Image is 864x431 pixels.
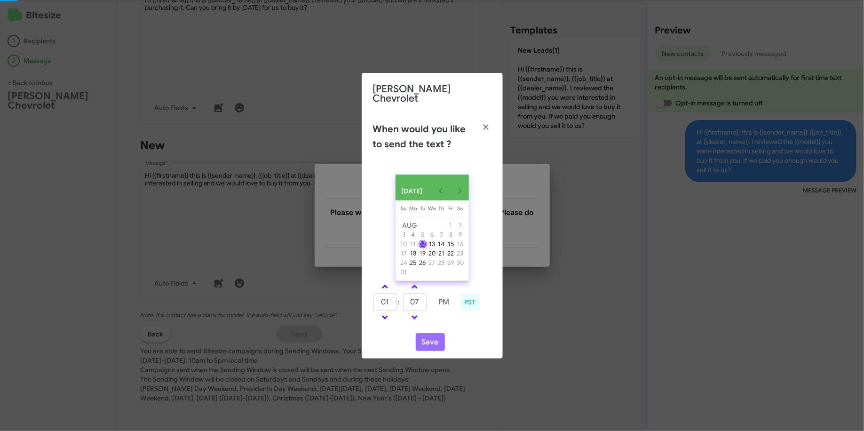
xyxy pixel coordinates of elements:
[428,230,437,239] button: August 6, 2025
[456,231,465,239] div: 9
[428,258,437,268] button: August 27, 2025
[420,205,425,212] span: Tu
[447,221,455,230] div: 1
[419,259,427,267] div: 26
[456,249,465,258] button: August 23, 2025
[437,258,446,268] button: August 28, 2025
[456,258,465,268] button: August 30, 2025
[399,258,409,268] button: August 24, 2025
[418,258,428,268] button: August 26, 2025
[395,182,432,200] button: Choose month and year
[362,73,503,114] div: [PERSON_NAME] Chevrolet
[399,249,409,258] button: August 17, 2025
[447,259,455,267] div: 29
[400,259,408,267] div: 24
[446,249,456,258] button: August 22, 2025
[409,231,418,239] div: 4
[418,230,428,239] button: August 5, 2025
[437,249,446,258] button: August 21, 2025
[446,239,456,249] button: August 15, 2025
[399,230,409,239] button: August 3, 2025
[409,259,418,267] div: 25
[428,205,436,212] span: We
[419,249,427,258] div: 19
[437,259,446,267] div: 28
[428,239,437,249] button: August 13, 2025
[399,239,409,249] button: August 10, 2025
[437,239,446,249] button: August 14, 2025
[428,231,436,239] div: 6
[373,122,474,152] h2: When would you like to send the text ?
[456,230,465,239] button: August 9, 2025
[437,231,446,239] div: 7
[400,268,408,277] div: 31
[416,333,445,351] button: Save
[456,240,465,248] div: 16
[399,268,409,277] button: August 31, 2025
[419,231,427,239] div: 5
[446,230,456,239] button: August 8, 2025
[447,249,455,258] div: 22
[456,249,465,258] div: 23
[428,259,436,267] div: 27
[400,240,408,248] div: 10
[451,182,469,200] button: Next month
[456,239,465,249] button: August 16, 2025
[373,293,397,311] input: HH
[461,294,480,311] div: PST
[418,239,428,249] button: August 12, 2025
[428,249,436,258] div: 20
[458,205,463,212] span: Sa
[409,230,418,239] button: August 4, 2025
[428,249,437,258] button: August 20, 2025
[447,240,455,248] div: 15
[446,221,456,230] button: August 1, 2025
[437,230,446,239] button: August 7, 2025
[449,205,453,212] span: Fr
[399,221,446,230] td: AUG
[409,258,418,268] button: August 25, 2025
[456,259,465,267] div: 30
[403,293,427,311] input: MM
[409,239,418,249] button: August 11, 2025
[401,205,407,212] span: Su
[446,258,456,268] button: August 29, 2025
[400,231,408,239] div: 3
[456,221,465,230] div: 2
[400,249,408,258] div: 17
[447,231,455,239] div: 8
[402,183,423,200] span: [DATE]
[439,205,444,212] span: Th
[428,240,436,248] div: 13
[409,240,418,248] div: 11
[418,249,428,258] button: August 19, 2025
[409,249,418,258] div: 18
[456,221,465,230] button: August 2, 2025
[409,205,417,212] span: Mo
[437,249,446,258] div: 21
[397,293,403,311] td: :
[437,240,446,248] div: 14
[419,240,427,248] div: 12
[433,293,456,311] button: PM
[432,182,451,200] button: Previous month
[409,249,418,258] button: August 18, 2025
